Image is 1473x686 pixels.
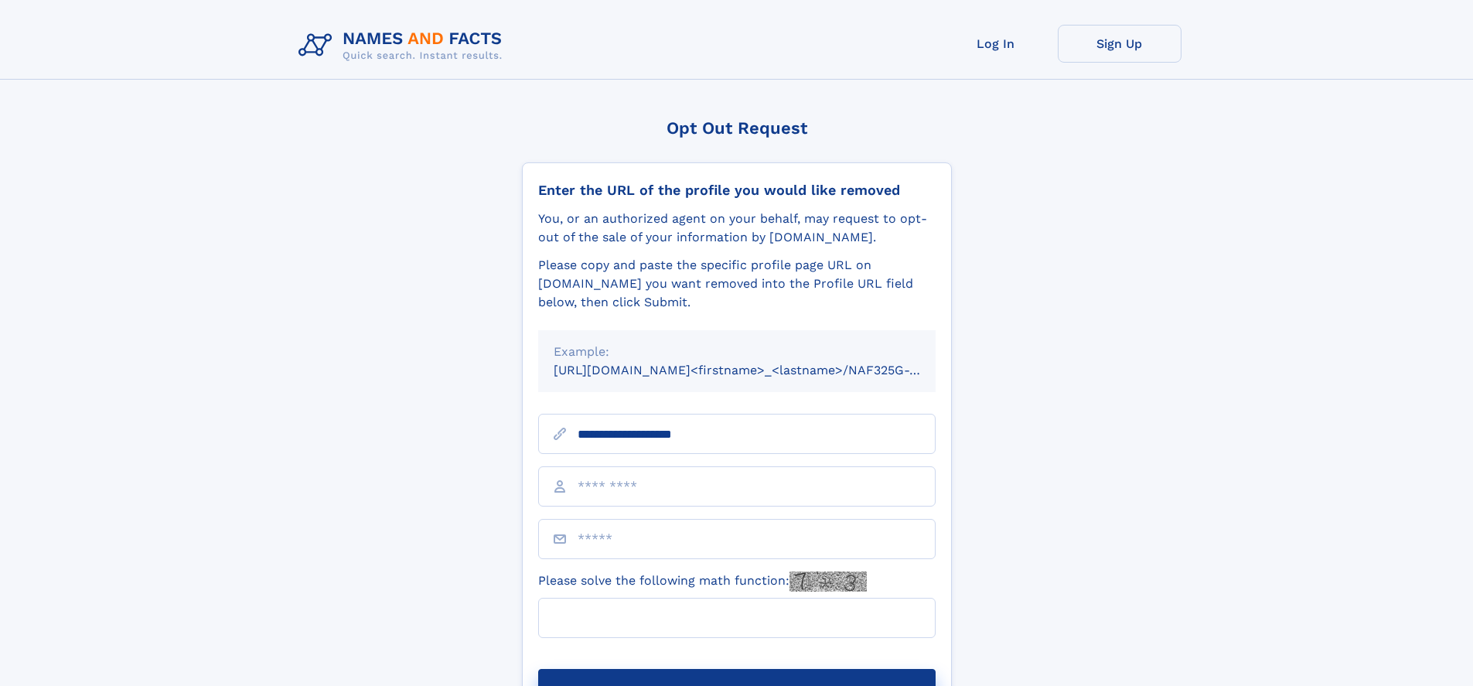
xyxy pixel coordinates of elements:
a: Sign Up [1058,25,1181,63]
small: [URL][DOMAIN_NAME]<firstname>_<lastname>/NAF325G-xxxxxxxx [554,363,965,377]
div: Example: [554,343,920,361]
img: Logo Names and Facts [292,25,515,67]
label: Please solve the following math function: [538,572,867,592]
div: You, or an authorized agent on your behalf, may request to opt-out of the sale of your informatio... [538,210,936,247]
div: Please copy and paste the specific profile page URL on [DOMAIN_NAME] you want removed into the Pr... [538,256,936,312]
a: Log In [934,25,1058,63]
div: Enter the URL of the profile you would like removed [538,182,936,199]
div: Opt Out Request [522,118,952,138]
